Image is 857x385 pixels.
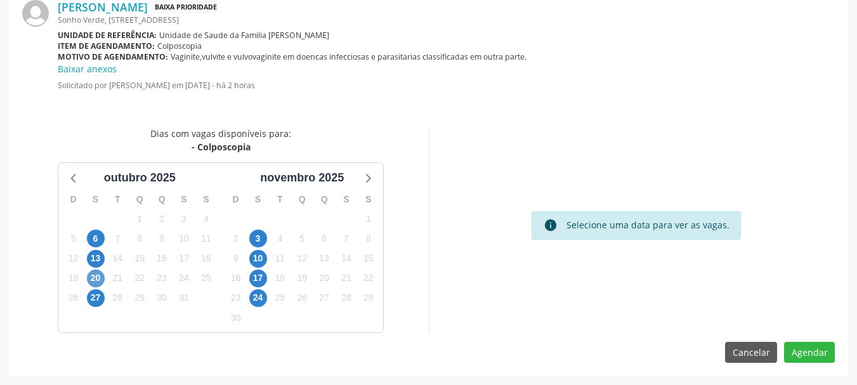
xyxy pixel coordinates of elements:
span: quarta-feira, 5 de novembro de 2025 [293,230,311,247]
div: S [357,190,379,209]
span: Vaginite,vulvite e vulvovaginite em doencas infecciosas e parasitarias classificadas em outra parte. [171,51,527,62]
span: sexta-feira, 10 de outubro de 2025 [175,230,193,247]
span: quinta-feira, 6 de novembro de 2025 [315,230,333,247]
div: D [225,190,247,209]
div: - Colposcopia [150,140,291,153]
div: S [173,190,195,209]
span: sábado, 15 de novembro de 2025 [360,250,377,268]
span: segunda-feira, 20 de outubro de 2025 [87,270,105,287]
span: domingo, 26 de outubro de 2025 [65,289,82,307]
span: quarta-feira, 26 de novembro de 2025 [293,289,311,307]
span: sábado, 25 de outubro de 2025 [197,270,215,287]
span: terça-feira, 18 de novembro de 2025 [271,270,289,287]
span: domingo, 2 de novembro de 2025 [227,230,245,247]
span: quinta-feira, 16 de outubro de 2025 [153,250,171,268]
span: sábado, 11 de outubro de 2025 [197,230,215,247]
span: domingo, 12 de outubro de 2025 [65,250,82,268]
span: sexta-feira, 17 de outubro de 2025 [175,250,193,268]
span: segunda-feira, 24 de novembro de 2025 [249,289,267,307]
div: Dias com vagas disponíveis para: [150,127,291,153]
div: T [269,190,291,209]
span: quarta-feira, 22 de outubro de 2025 [131,270,148,287]
b: Unidade de referência: [58,30,157,41]
div: Q [129,190,151,209]
div: Sonho Verde, [STREET_ADDRESS] [58,15,835,25]
span: domingo, 30 de novembro de 2025 [227,309,245,327]
div: novembro 2025 [255,169,349,186]
span: sábado, 22 de novembro de 2025 [360,270,377,287]
span: quinta-feira, 23 de outubro de 2025 [153,270,171,287]
div: S [336,190,358,209]
span: quinta-feira, 2 de outubro de 2025 [153,210,171,228]
button: Cancelar [725,342,777,363]
div: S [195,190,217,209]
span: Unidade de Saude da Familia [PERSON_NAME] [159,30,329,41]
span: segunda-feira, 10 de novembro de 2025 [249,250,267,268]
span: Baixa Prioridade [152,1,219,14]
div: S [84,190,107,209]
span: sábado, 4 de outubro de 2025 [197,210,215,228]
span: Colposcopia [157,41,202,51]
span: sábado, 1 de novembro de 2025 [360,210,377,228]
div: Q [291,190,313,209]
span: segunda-feira, 6 de outubro de 2025 [87,230,105,247]
div: S [247,190,269,209]
span: sábado, 18 de outubro de 2025 [197,250,215,268]
span: terça-feira, 4 de novembro de 2025 [271,230,289,247]
button: Agendar [784,342,835,363]
span: sábado, 29 de novembro de 2025 [360,289,377,307]
span: sexta-feira, 31 de outubro de 2025 [175,289,193,307]
span: sexta-feira, 21 de novembro de 2025 [337,270,355,287]
span: segunda-feira, 13 de outubro de 2025 [87,250,105,268]
i: info [544,218,558,232]
span: quarta-feira, 19 de novembro de 2025 [293,270,311,287]
span: domingo, 16 de novembro de 2025 [227,270,245,287]
span: domingo, 9 de novembro de 2025 [227,250,245,268]
span: terça-feira, 11 de novembro de 2025 [271,250,289,268]
div: Q [313,190,336,209]
span: quarta-feira, 1 de outubro de 2025 [131,210,148,228]
span: quinta-feira, 13 de novembro de 2025 [315,250,333,268]
span: segunda-feira, 3 de novembro de 2025 [249,230,267,247]
span: sexta-feira, 3 de outubro de 2025 [175,210,193,228]
span: terça-feira, 14 de outubro de 2025 [108,250,126,268]
span: quinta-feira, 20 de novembro de 2025 [315,270,333,287]
span: sexta-feira, 7 de novembro de 2025 [337,230,355,247]
span: quinta-feira, 9 de outubro de 2025 [153,230,171,247]
span: segunda-feira, 17 de novembro de 2025 [249,270,267,287]
span: quarta-feira, 12 de novembro de 2025 [293,250,311,268]
div: Q [151,190,173,209]
span: quinta-feira, 30 de outubro de 2025 [153,289,171,307]
span: domingo, 23 de novembro de 2025 [227,289,245,307]
span: quinta-feira, 27 de novembro de 2025 [315,289,333,307]
span: terça-feira, 28 de outubro de 2025 [108,289,126,307]
div: D [62,190,84,209]
a: Baixar anexos [58,63,117,75]
div: T [107,190,129,209]
p: Solicitado por [PERSON_NAME] em [DATE] - há 2 horas [58,80,835,91]
span: segunda-feira, 27 de outubro de 2025 [87,289,105,307]
div: outubro 2025 [99,169,181,186]
span: terça-feira, 25 de novembro de 2025 [271,289,289,307]
span: terça-feira, 7 de outubro de 2025 [108,230,126,247]
span: quarta-feira, 29 de outubro de 2025 [131,289,148,307]
span: terça-feira, 21 de outubro de 2025 [108,270,126,287]
span: domingo, 19 de outubro de 2025 [65,270,82,287]
b: Item de agendamento: [58,41,155,51]
span: sexta-feira, 14 de novembro de 2025 [337,250,355,268]
span: quarta-feira, 8 de outubro de 2025 [131,230,148,247]
span: quarta-feira, 15 de outubro de 2025 [131,250,148,268]
span: sexta-feira, 28 de novembro de 2025 [337,289,355,307]
span: sexta-feira, 24 de outubro de 2025 [175,270,193,287]
b: Motivo de agendamento: [58,51,168,62]
div: Selecione uma data para ver as vagas. [566,218,729,232]
span: domingo, 5 de outubro de 2025 [65,230,82,247]
span: sábado, 8 de novembro de 2025 [360,230,377,247]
